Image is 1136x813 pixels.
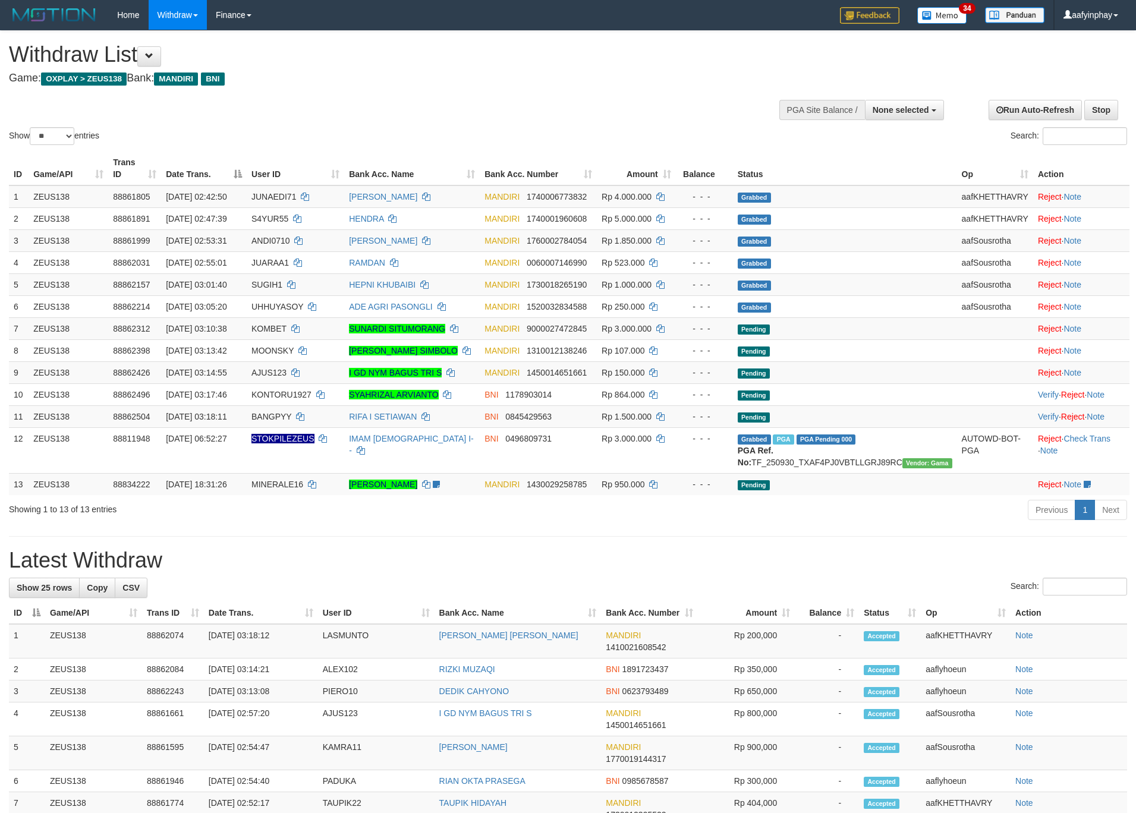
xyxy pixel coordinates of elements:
span: MANDIRI [484,324,520,333]
a: Reject [1038,236,1062,245]
th: Game/API: activate to sort column ascending [45,602,142,624]
a: ADE AGRI PASONGLI [349,302,433,311]
span: Rp 150.000 [602,368,644,377]
h1: Withdraw List [9,43,745,67]
a: Reject [1038,192,1062,201]
span: 88862398 [113,346,150,355]
select: Showentries [30,127,74,145]
td: · [1033,185,1129,208]
span: 88861891 [113,214,150,223]
a: Note [1015,686,1033,696]
span: Copy 1760002784054 to clipboard [527,236,587,245]
button: None selected [865,100,944,120]
td: 88862084 [142,658,204,680]
td: aafSousrotha [957,251,1033,273]
a: HEPNI KHUBAIBI [349,280,416,289]
div: - - - [681,411,728,423]
span: CSV [122,583,140,593]
td: 11 [9,405,29,427]
span: [DATE] 02:47:39 [166,214,226,223]
th: Op: activate to sort column ascending [921,602,1011,624]
span: [DATE] 02:42:50 [166,192,226,201]
div: - - - [681,389,728,401]
a: RIAN OKTA PRASEGA [439,776,525,786]
a: Note [1063,192,1081,201]
div: - - - [681,478,728,490]
span: Marked by aafsreyleap [773,434,794,445]
span: [DATE] 03:10:38 [166,324,226,333]
td: ZEUS138 [29,383,108,405]
span: Accepted [864,631,899,641]
span: BNI [606,686,619,696]
td: Rp 650,000 [698,680,795,702]
td: [DATE] 03:13:08 [204,680,318,702]
span: PGA Pending [797,434,856,445]
span: Copy 9000027472845 to clipboard [527,324,587,333]
div: PGA Site Balance / [779,100,865,120]
span: Pending [738,368,770,379]
td: ZEUS138 [29,229,108,251]
td: [DATE] 03:18:12 [204,624,318,658]
td: 88862243 [142,680,204,702]
span: S4YUR55 [251,214,288,223]
th: Amount: activate to sort column ascending [698,602,795,624]
span: BNI [484,390,498,399]
td: aaflyhoeun [921,658,1011,680]
span: MANDIRI [484,346,520,355]
span: Copy 1740006773832 to clipboard [527,192,587,201]
a: 1 [1075,500,1095,520]
h1: Latest Withdraw [9,549,1127,572]
td: aafKHETTHAVRY [957,185,1033,208]
a: Note [1063,302,1081,311]
span: [DATE] 03:14:55 [166,368,226,377]
span: Grabbed [738,302,771,313]
span: MANDIRI [484,192,520,201]
span: BNI [484,412,498,421]
input: Search: [1043,578,1127,595]
span: 88834222 [113,480,150,489]
td: 88862074 [142,624,204,658]
a: Note [1063,324,1081,333]
a: Next [1094,500,1127,520]
a: Reject [1061,412,1085,421]
img: Button%20Memo.svg [917,7,967,24]
td: AUTOWD-BOT-PGA [957,427,1033,473]
a: Note [1087,390,1104,399]
td: aafSousrotha [957,295,1033,317]
span: MANDIRI [484,280,520,289]
th: Op: activate to sort column ascending [957,152,1033,185]
span: Copy 0496809731 to clipboard [505,434,552,443]
td: 13 [9,473,29,495]
a: [PERSON_NAME] [349,192,417,201]
td: · [1033,251,1129,273]
span: 88862312 [113,324,150,333]
span: 34 [959,3,975,14]
span: [DATE] 02:53:31 [166,236,226,245]
span: BANGPYY [251,412,291,421]
a: DEDIK CAHYONO [439,686,509,696]
a: Note [1040,446,1058,455]
td: 12 [9,427,29,473]
a: Reject [1038,368,1062,377]
span: Pending [738,346,770,357]
td: ZEUS138 [45,658,142,680]
td: - [795,624,859,658]
span: 88861999 [113,236,150,245]
a: Note [1063,280,1081,289]
td: ZEUS138 [45,624,142,658]
td: ZEUS138 [45,680,142,702]
div: - - - [681,279,728,291]
span: Copy 1730018265190 to clipboard [527,280,587,289]
span: [DATE] 03:13:42 [166,346,226,355]
td: - [795,658,859,680]
a: Copy [79,578,115,598]
a: SYAHRIZAL ARVIANTO [349,390,438,399]
span: 88862496 [113,390,150,399]
a: [PERSON_NAME] [349,236,417,245]
img: Feedback.jpg [840,7,899,24]
b: PGA Ref. No: [738,446,773,467]
td: 1 [9,624,45,658]
td: 10 [9,383,29,405]
a: RIZKI MUZAQI [439,664,495,674]
span: Pending [738,480,770,490]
